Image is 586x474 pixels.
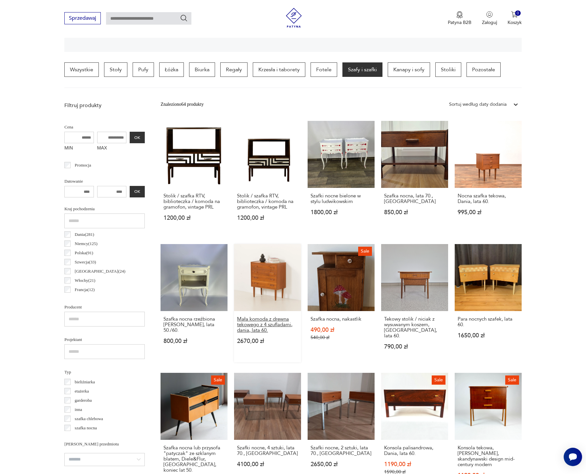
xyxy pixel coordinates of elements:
[284,8,304,28] img: Patyna - sklep z meblami i dekoracjami vintage
[64,304,145,311] p: Producent
[75,397,92,404] p: garderoba
[311,327,372,333] p: 490,00 zł
[511,11,518,18] img: Ikona koszyka
[237,316,298,333] h3: Mała komoda z drewna tekowego z 4 szufladami, dania, lata 60.
[448,11,471,26] button: Patyna B2B
[159,62,184,77] a: Łóżka
[64,62,99,77] a: Wszystkie
[163,193,225,210] h3: Stolik / szafka RTV, biblioteczka / komoda na gramofon, vintage PRL
[180,14,188,22] button: Szukaj
[75,240,98,247] p: Niemcy ( 125 )
[64,178,145,185] p: Datowanie
[234,244,301,362] a: Mała komoda z drewna tekowego z 4 szufladami, dania, lata 60.Mała komoda z drewna tekowego z 4 sz...
[458,193,519,204] h3: Nocna szafka tekowa, Dania, lata 60.
[64,369,145,376] p: Typ
[75,406,82,413] p: inna
[220,62,248,77] a: Regały
[163,445,225,473] h3: Szafka nocna lub przysofa "patyczak" ze szklanym blatem, Diele&Flur, [GEOGRAPHIC_DATA], koniec la...
[311,210,372,215] p: 1800,00 zł
[64,143,94,154] label: MIN
[311,462,372,467] p: 2650,00 zł
[237,193,298,210] h3: Stolik / szafka RTV, biblioteczka / komoda na gramofon, vintage PRL
[163,338,225,344] p: 800,00 zł
[163,215,225,221] p: 1200,00 zł
[75,231,94,238] p: Dania ( 281 )
[449,101,507,108] div: Sortuj według daty dodania
[308,121,375,234] a: Szafki nocne bielone w stylu ludwikowskimSzafki nocne bielone w stylu ludwikowskim1800,00 zł
[458,210,519,215] p: 995,00 zł
[458,445,519,467] h3: Konsola tekowa, [PERSON_NAME], skandynawski design mid-century modern
[237,338,298,344] p: 2670,00 zł
[342,62,382,77] a: Szafy i szafki
[189,62,215,77] a: Biurka
[161,101,204,108] div: Znaleziono 64 produkty
[64,12,101,24] button: Sprzedawaj
[308,244,375,362] a: SaleSzafka nocna, nakastlikSzafka nocna, nakastlik490,00 zł540,00 zł
[311,62,337,77] a: Fotele
[75,162,91,169] p: Promocja
[75,388,89,395] p: etażerka
[311,445,372,456] h3: Szafki nocne, 2 sztuki, lata 70., [GEOGRAPHIC_DATA]
[75,268,125,275] p: [GEOGRAPHIC_DATA] ( 24 )
[237,215,298,221] p: 1200,00 zł
[381,121,448,234] a: Szafka nocna, lata 70., WłochySzafka nocna, lata 70., [GEOGRAPHIC_DATA]850,00 zł
[75,424,97,432] p: szafka nocna
[564,448,582,466] iframe: Smartsupp widget button
[104,62,127,77] a: Stoły
[311,316,372,322] h3: Szafka nocna, nakastlik
[455,121,522,234] a: Nocna szafka tekowa, Dania, lata 60.Nocna szafka tekowa, Dania, lata 60.995,00 zł
[384,445,445,456] h3: Konsola palisandrowa, Dania, lata 60.
[64,440,145,448] p: [PERSON_NAME] przedmiotu
[435,62,461,77] a: Stoliki
[133,62,154,77] a: Pufy
[237,445,298,456] h3: Szafki nocne, 4 sztuki, lata 70., [GEOGRAPHIC_DATA]
[384,344,445,350] p: 790,00 zł
[75,249,93,257] p: Polska ( 91 )
[75,277,96,284] p: Włochy ( 21 )
[130,186,145,197] button: OK
[458,333,519,338] p: 1650,00 zł
[64,124,145,131] p: Cena
[64,336,145,343] p: Projektant
[482,11,497,26] button: Zaloguj
[515,11,521,16] div: 0
[384,193,445,204] h3: Szafka nocna, lata 70., [GEOGRAPHIC_DATA]
[64,205,145,213] p: Kraj pochodzenia
[381,244,448,362] a: Tekowy stolik / niciak z wysuwanym koszem, Norwegia, lata 60.Tekowy stolik / niciak z wysuwanym k...
[384,316,445,339] h3: Tekowy stolik / niciak z wysuwanym koszem, [GEOGRAPHIC_DATA], lata 60.
[253,62,305,77] a: Krzesła i taborety
[234,121,301,234] a: Stolik / szafka RTV, biblioteczka / komoda na gramofon, vintage PRLStolik / szafka RTV, bibliotec...
[130,132,145,143] button: OK
[75,259,96,266] p: Szwecja ( 33 )
[161,121,228,234] a: Stolik / szafka RTV, biblioteczka / komoda na gramofon, vintage PRLStolik / szafka RTV, bibliotec...
[486,11,493,18] img: Ikonka użytkownika
[311,193,372,204] h3: Szafki nocne bielone w stylu ludwikowskim
[448,19,471,26] p: Patyna B2B
[163,316,225,333] h3: Szafka nocna rzeźbiona [PERSON_NAME], lata 50./60.
[384,210,445,215] p: 850,00 zł
[388,62,430,77] a: Kanapy i sofy
[237,462,298,467] p: 4100,00 zł
[75,415,103,422] p: szafka chlebowa
[467,62,501,77] a: Pozostałe
[75,295,99,303] p: Norwegia ( 12 )
[75,286,95,293] p: Francja ( 12 )
[64,102,145,109] p: Filtruj produkty
[448,11,471,26] a: Ikona medaluPatyna B2B
[456,11,463,18] img: Ikona medalu
[482,19,497,26] p: Zaloguj
[311,335,372,340] p: 540,00 zł
[97,143,127,154] label: MAX
[455,244,522,362] a: Para nocnych szafek, lata 60.Para nocnych szafek, lata 60.1650,00 zł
